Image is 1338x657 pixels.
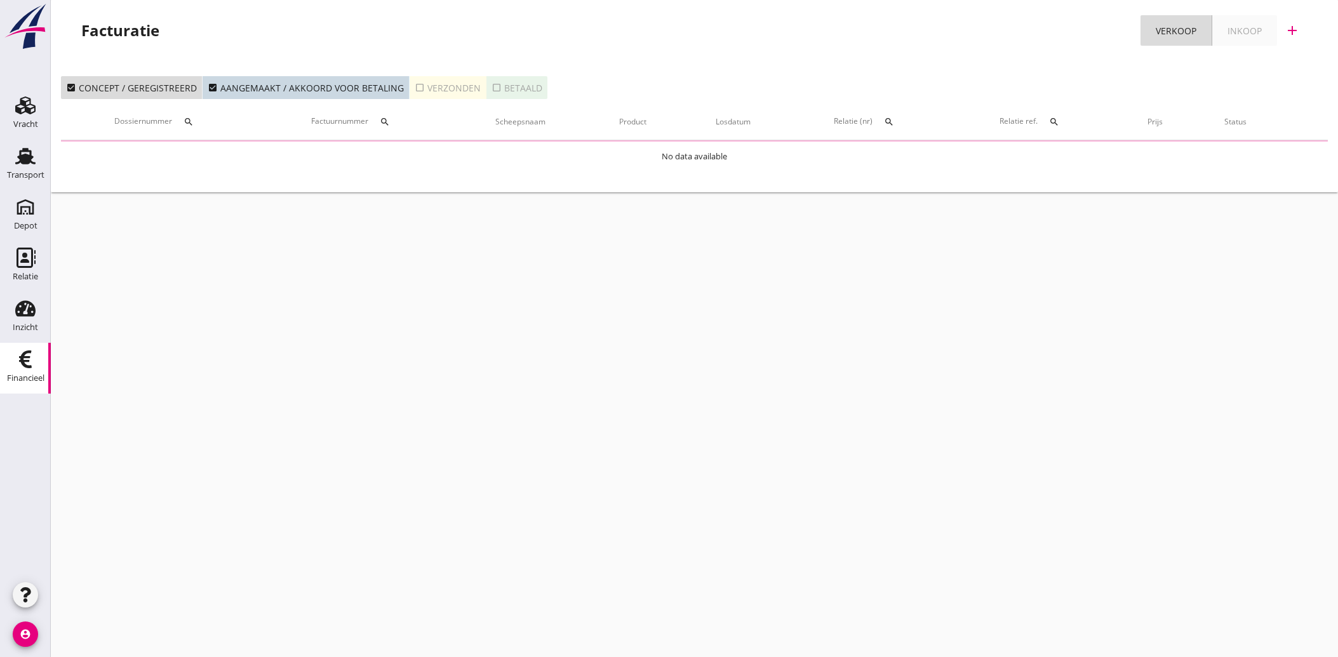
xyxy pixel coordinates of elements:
[455,104,586,140] th: Scheepsnaam
[1193,104,1278,140] th: Status
[492,81,542,95] div: Betaald
[492,83,502,93] i: check_box_outline_blank
[410,76,486,99] button: Verzonden
[380,117,390,127] i: search
[61,104,258,140] th: Dossiernummer
[1118,104,1193,140] th: Prijs
[208,81,404,95] div: Aangemaakt / akkoord voor betaling
[66,83,76,93] i: check_box
[3,3,48,50] img: logo-small.a267ee39.svg
[1228,24,1262,37] div: Inkoop
[1285,23,1300,38] i: add
[884,117,894,127] i: search
[13,621,38,647] i: account_circle
[208,83,218,93] i: check_box
[14,222,37,230] div: Depot
[1049,117,1059,127] i: search
[680,104,787,140] th: Losdatum
[415,83,425,93] i: check_box_outline_blank
[61,76,203,99] button: Concept / geregistreerd
[415,81,481,95] div: Verzonden
[7,374,44,382] div: Financieel
[586,104,680,140] th: Product
[486,76,547,99] button: Betaald
[1156,24,1196,37] div: Verkoop
[66,81,197,95] div: Concept / geregistreerd
[13,272,38,281] div: Relatie
[1141,15,1212,46] a: Verkoop
[13,323,38,331] div: Inzicht
[1212,15,1277,46] a: Inkoop
[184,117,194,127] i: search
[258,104,455,140] th: Factuurnummer
[203,76,410,99] button: Aangemaakt / akkoord voor betaling
[81,20,159,41] div: Facturatie
[13,120,38,128] div: Vracht
[61,142,1328,172] td: No data available
[786,104,953,140] th: Relatie (nr)
[953,104,1118,140] th: Relatie ref.
[7,171,44,179] div: Transport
